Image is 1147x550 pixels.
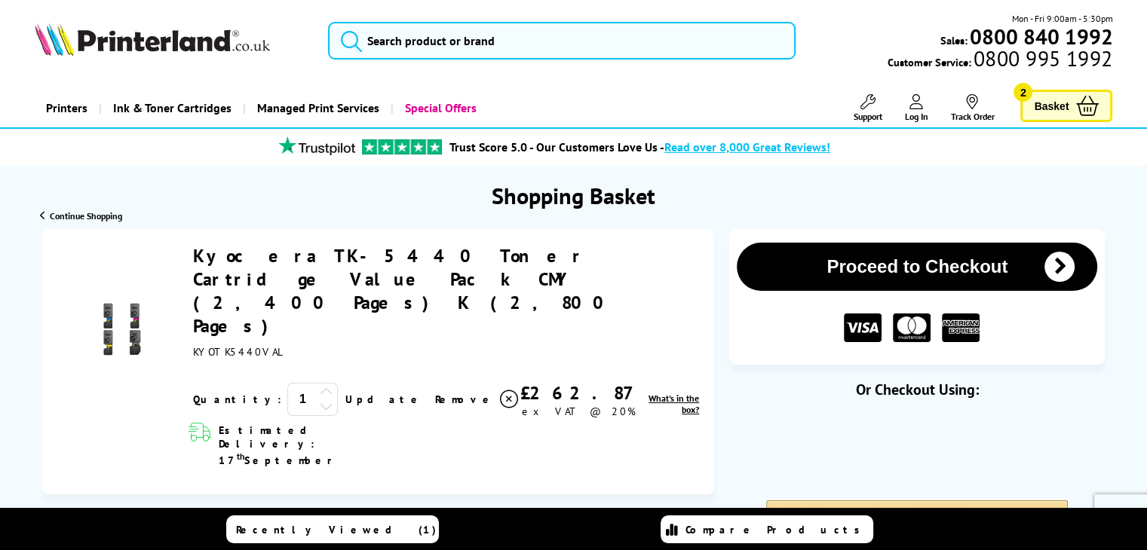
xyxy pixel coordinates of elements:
span: 2 [1014,83,1032,102]
span: Sales: [940,33,967,47]
div: £262.87 [520,381,637,405]
img: trustpilot rating [362,139,442,154]
img: Kyocera TK-5440 Toner Cartridge Value Pack CMY (2,400 Pages) K (2,800 Pages) [95,303,148,356]
span: Quantity: [193,393,281,406]
img: MASTER CARD [893,313,931,343]
span: What's in the box? [649,393,699,415]
a: lnk_inthebox [637,393,699,415]
span: KYOTK5440VAL [193,345,284,359]
a: 0800 840 1992 [967,29,1112,44]
span: Read over 8,000 Great Reviews! [664,139,830,154]
a: Recently Viewed (1) [226,515,439,543]
a: Track Order [950,94,994,122]
span: 0800 995 1992 [971,51,1112,66]
span: Continue Shopping [50,210,122,222]
b: 0800 840 1992 [969,23,1112,50]
span: Customer Service: [888,51,1112,69]
iframe: PayPal [766,423,1068,475]
a: Update [345,393,423,406]
span: Basket [1034,96,1069,116]
img: trustpilot rating [271,136,362,155]
sup: th [237,451,244,462]
a: Managed Print Services [243,89,391,127]
input: Search product or brand [328,22,796,60]
span: ex VAT @ 20% [522,405,636,418]
a: Log In [904,94,928,122]
a: Printerland Logo [35,23,309,59]
span: Ink & Toner Cartridges [113,89,232,127]
span: Recently Viewed (1) [236,523,437,536]
span: Mon - Fri 9:00am - 5:30pm [1011,11,1112,26]
a: Ink & Toner Cartridges [99,89,243,127]
a: Special Offers [391,89,488,127]
button: Proceed to Checkout [737,243,1097,291]
h1: Shopping Basket [492,181,655,210]
img: American Express [942,313,980,343]
div: Or Checkout Using: [729,380,1105,399]
span: Estimated Delivery: 17 September [219,423,395,467]
a: Basket 2 [1020,90,1112,122]
a: Support [853,94,882,122]
span: Compare Products [685,523,868,536]
a: Continue Shopping [40,210,122,222]
a: Trust Score 5.0 - Our Customers Love Us -Read over 8,000 Great Reviews! [449,139,830,154]
img: Printerland Logo [35,23,270,56]
img: VISA [844,313,882,343]
a: Delete item from your basket [435,388,520,411]
a: Printers [35,89,99,127]
span: Support [853,111,882,122]
a: Compare Products [661,515,873,543]
a: Kyocera TK-5440 Toner Cartridge Value Pack CMY (2,400 Pages) K (2,800 Pages) [193,244,615,338]
span: Log In [904,111,928,122]
span: Remove [435,393,495,406]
